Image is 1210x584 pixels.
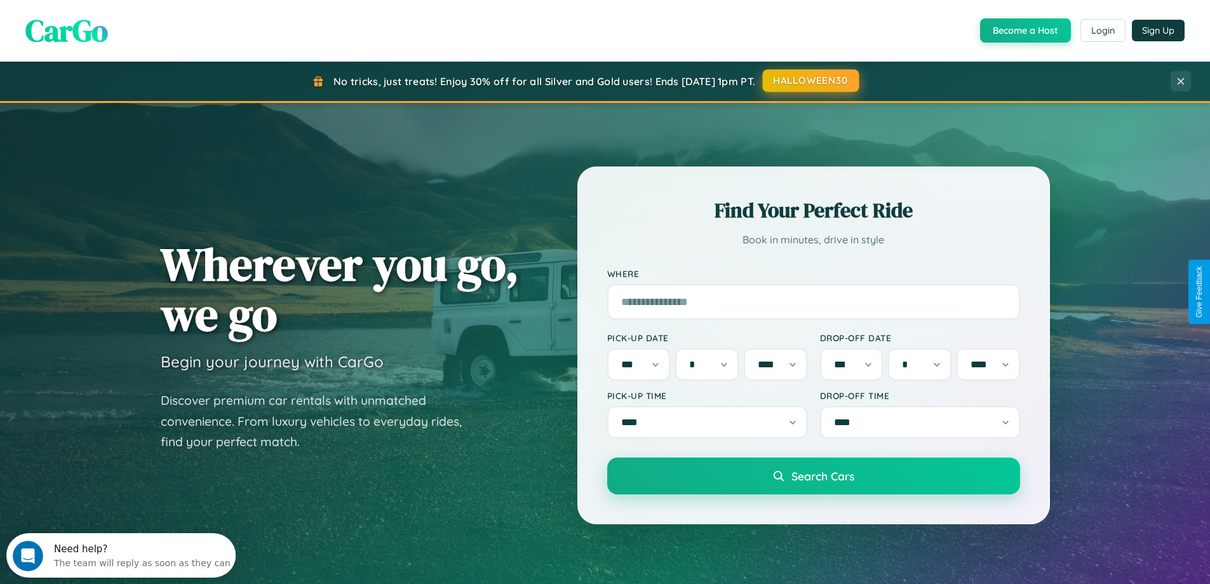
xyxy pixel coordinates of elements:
[48,21,224,34] div: The team will reply as soon as they can
[607,390,807,401] label: Pick-up Time
[1080,19,1126,42] button: Login
[763,69,859,92] button: HALLOWEEN30
[607,458,1020,494] button: Search Cars
[5,5,236,40] div: Open Intercom Messenger
[607,196,1020,224] h2: Find Your Perfect Ride
[607,231,1020,249] p: Book in minutes, drive in style
[1195,266,1204,318] div: Give Feedback
[161,390,478,452] p: Discover premium car rentals with unmatched convenience. From luxury vehicles to everyday rides, ...
[48,11,224,21] div: Need help?
[13,541,43,571] iframe: Intercom live chat
[607,332,807,343] label: Pick-up Date
[161,352,384,371] h3: Begin your journey with CarGo
[820,332,1020,343] label: Drop-off Date
[607,268,1020,279] label: Where
[333,75,755,88] span: No tricks, just treats! Enjoy 30% off for all Silver and Gold users! Ends [DATE] 1pm PT.
[820,390,1020,401] label: Drop-off Time
[791,469,854,483] span: Search Cars
[6,533,236,578] iframe: Intercom live chat discovery launcher
[25,10,108,51] span: CarGo
[980,18,1071,43] button: Become a Host
[1132,20,1185,41] button: Sign Up
[161,239,519,339] h1: Wherever you go, we go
